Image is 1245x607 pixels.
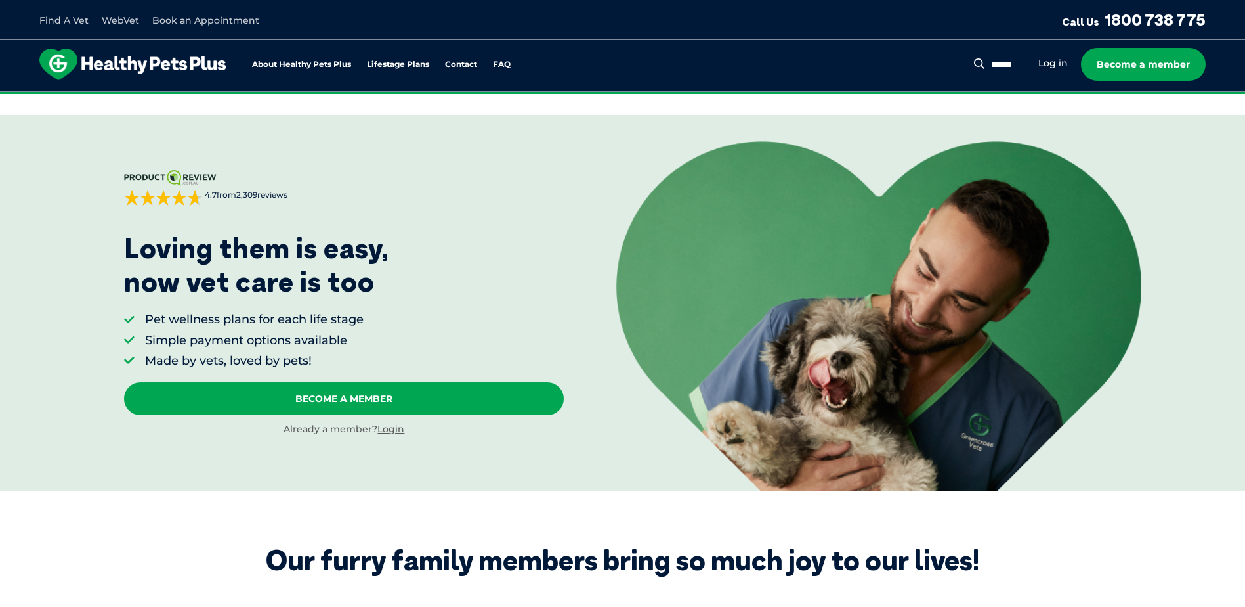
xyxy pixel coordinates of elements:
div: Already a member? [124,423,564,436]
div: 4.7 out of 5 stars [124,190,203,206]
li: Simple payment options available [145,332,364,349]
strong: 4.7 [205,190,217,200]
a: Become A Member [124,382,564,415]
div: Our furry family members bring so much joy to our lives! [266,544,979,577]
li: Pet wellness plans for each life stage [145,311,364,328]
li: Made by vets, loved by pets! [145,353,364,369]
a: Login [377,423,404,435]
span: 2,309 reviews [236,190,287,200]
p: Loving them is easy, now vet care is too [124,232,389,298]
a: 4.7from2,309reviews [124,170,564,206]
img: <p>Loving them is easy, <br /> now vet care is too</p> [616,141,1141,491]
span: from [203,190,287,201]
